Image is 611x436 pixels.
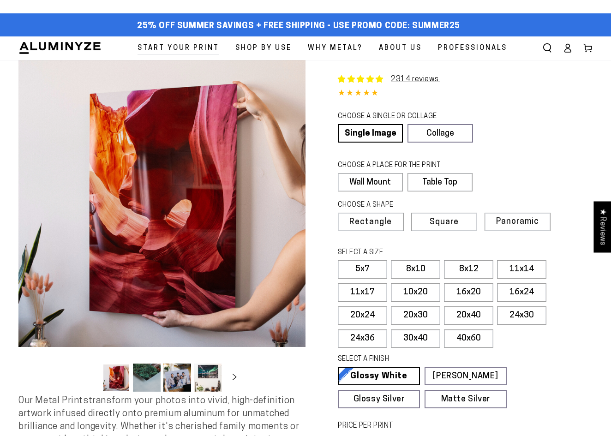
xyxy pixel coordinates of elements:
label: 8x12 [444,260,493,279]
span: Why Metal? [308,42,363,54]
a: Collage [407,124,473,143]
a: About Us [372,36,429,60]
div: 4.85 out of 5.0 stars [338,87,593,101]
label: 20x30 [391,306,440,325]
label: 5x7 [338,260,387,279]
span: 25% off Summer Savings + Free Shipping - Use Promo Code: SUMMER25 [137,21,460,31]
span: Professionals [438,42,507,54]
a: Start Your Print [131,36,226,60]
a: Professionals [431,36,514,60]
label: 20x40 [444,306,493,325]
button: Load image 2 in gallery view [133,364,161,392]
label: Wall Mount [338,173,403,191]
media-gallery: Gallery Viewer [18,60,305,394]
label: 30x40 [391,329,440,348]
label: 11x14 [497,260,546,279]
label: PRICE PER PRINT [338,421,593,431]
a: Glossy Silver [338,390,420,408]
label: 11x17 [338,283,387,302]
a: Shop By Use [228,36,299,60]
label: 40x60 [444,329,493,348]
label: 24x36 [338,329,387,348]
span: About Us [379,42,422,54]
legend: CHOOSE A PLACE FOR THE PRINT [338,161,464,171]
span: Rectangle [349,218,392,227]
label: 10x20 [391,283,440,302]
a: Single Image [338,124,403,143]
button: Load image 4 in gallery view [194,364,222,392]
label: 16x20 [444,283,493,302]
button: Slide left [79,367,100,388]
legend: SELECT A FINISH [338,354,487,364]
a: Matte Silver [425,390,507,408]
span: Shop By Use [235,42,292,54]
a: Why Metal? [301,36,370,60]
summary: Search our site [537,38,557,58]
button: Slide right [224,367,245,388]
a: Glossy White [338,367,420,385]
label: 8x10 [391,260,440,279]
span: Panoramic [496,217,539,226]
button: Load image 1 in gallery view [102,364,130,392]
button: Load image 3 in gallery view [163,364,191,392]
legend: SELECT A SIZE [338,248,487,258]
a: 2314 reviews. [338,74,440,85]
label: 16x24 [497,283,546,302]
a: 2314 reviews. [391,76,440,83]
legend: CHOOSE A SHAPE [338,200,465,210]
legend: CHOOSE A SINGLE OR COLLAGE [338,112,464,122]
img: Aluminyze [18,41,102,55]
label: 20x24 [338,306,387,325]
span: Square [430,218,459,227]
span: Start Your Print [138,42,219,54]
label: 24x30 [497,306,546,325]
div: Click to open Judge.me floating reviews tab [593,201,611,252]
a: [PERSON_NAME] [425,367,507,385]
label: Table Top [407,173,473,191]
